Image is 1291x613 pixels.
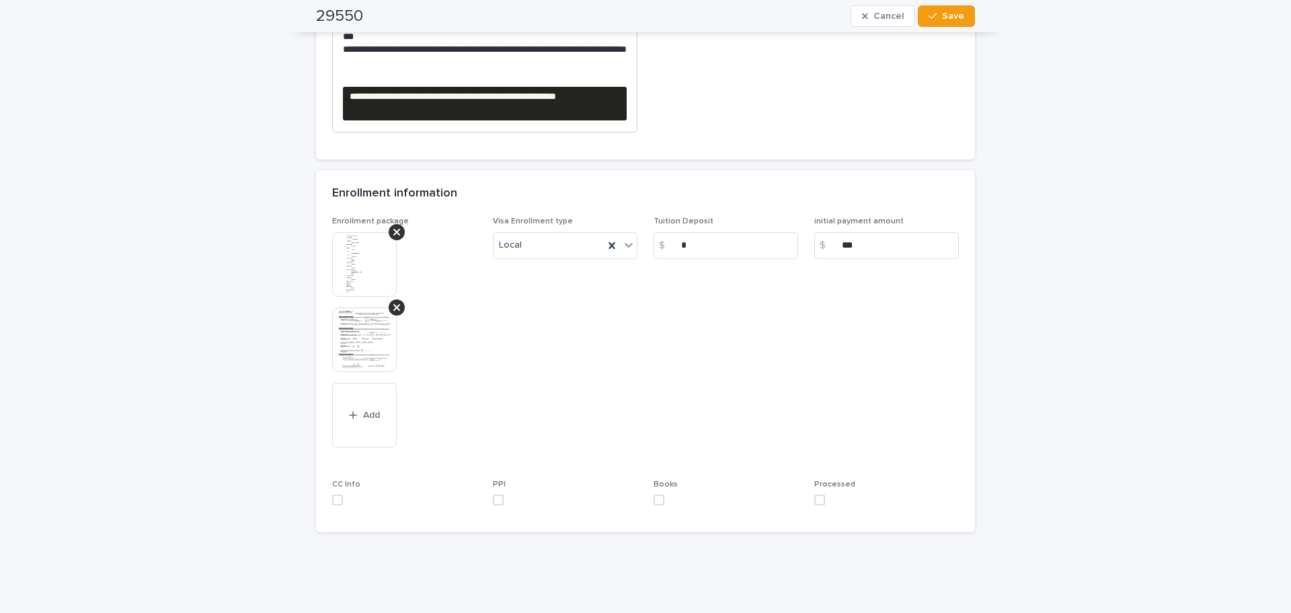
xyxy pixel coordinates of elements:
span: Save [942,11,964,21]
span: Local [499,238,522,252]
span: Tuition Deposit [654,217,713,225]
span: CC Info [332,480,360,489]
h2: 29550 [316,7,363,26]
span: initial payment amount [814,217,904,225]
button: Cancel [851,5,915,27]
div: $ [654,232,680,259]
h2: Enrollment information [332,186,457,201]
span: Cancel [873,11,904,21]
span: Processed [814,480,855,489]
span: Enrollment package [332,217,409,225]
span: PPI [493,480,506,489]
span: Add [363,410,380,420]
button: Save [918,5,975,27]
span: Books [654,480,678,489]
button: Add [332,383,397,447]
div: $ [814,232,841,259]
span: Visa Enrollment type [493,217,573,225]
